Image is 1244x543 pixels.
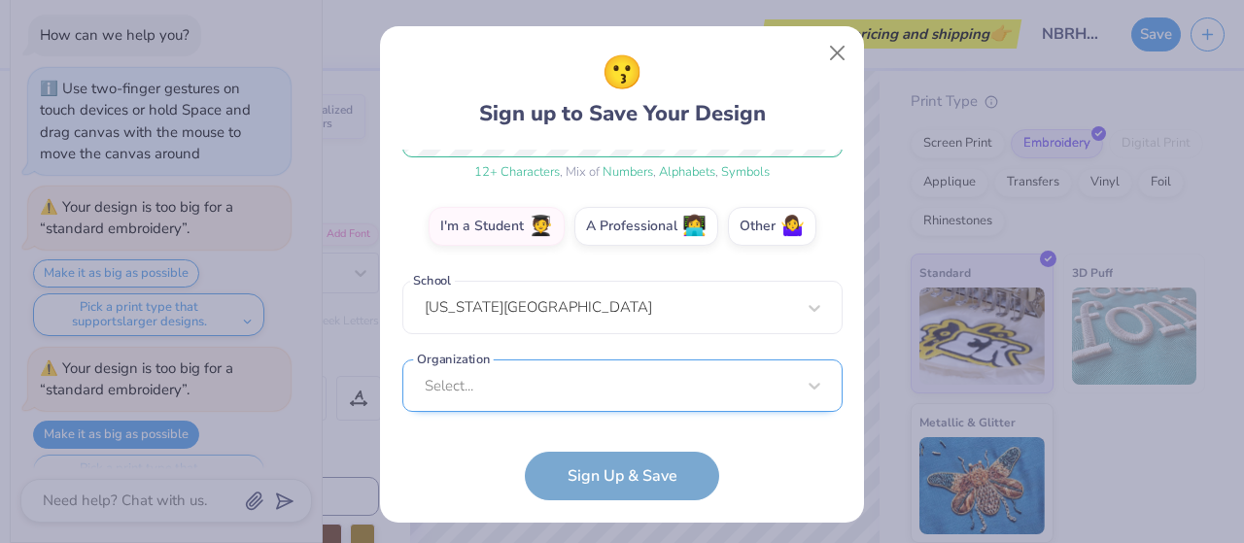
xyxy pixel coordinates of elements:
[413,350,493,368] label: Organization
[780,216,805,238] span: 🤷‍♀️
[819,35,856,72] button: Close
[474,163,560,181] span: 12 + Characters
[402,163,843,183] div: , Mix of , ,
[410,272,455,290] label: School
[682,216,707,238] span: 👩‍💻
[429,207,565,246] label: I'm a Student
[721,163,770,181] span: Symbols
[574,207,718,246] label: A Professional
[659,163,715,181] span: Alphabets
[479,49,766,130] div: Sign up to Save Your Design
[603,163,653,181] span: Numbers
[728,207,816,246] label: Other
[602,49,642,98] span: 😗
[529,216,553,238] span: 🧑‍🎓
